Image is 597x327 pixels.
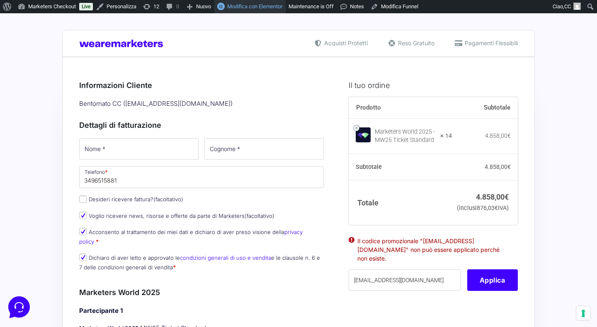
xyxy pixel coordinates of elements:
[13,33,70,40] span: Le tue conversazioni
[128,262,140,270] p: Aiuto
[576,306,590,320] button: Le tue preferenze relative al consenso per le tecnologie di tracciamento
[204,138,324,160] input: Cognome *
[507,163,511,170] span: €
[349,97,452,119] th: Prodotto
[79,80,324,91] h3: Informazioni Cliente
[7,251,58,270] button: Home
[72,262,94,270] p: Messaggi
[79,195,87,203] input: Desideri ricevere fattura?(facoltativo)
[349,154,452,181] th: Subtotale
[79,228,87,235] input: Acconsento al trattamento dei miei dati e dichiaro di aver preso visione dellaprivacy policy
[79,166,324,188] input: Telefono *
[457,205,509,212] small: (inclusi IVA)
[27,46,43,63] img: dark
[349,80,518,91] h3: Il tuo ordine
[79,212,87,219] input: Voglio ricevere news, risorse e offerte da parte di Marketers(facoltativo)
[19,121,136,129] input: Cerca un articolo...
[40,46,56,63] img: dark
[153,196,183,203] span: (facoltativo)
[485,163,511,170] bdi: 4.858,00
[452,97,518,119] th: Subtotale
[322,39,368,47] span: Acquisti Protetti
[440,132,452,140] strong: × 14
[507,132,511,139] span: €
[7,295,32,320] iframe: Customerly Messenger Launcher
[108,251,159,270] button: Aiuto
[76,97,327,111] div: Bentornato CC ( [EMAIL_ADDRESS][DOMAIN_NAME] )
[467,269,518,291] button: Applica
[79,3,93,10] a: Live
[564,3,571,10] span: CC
[79,196,183,203] label: Desideri ricevere fattura?
[396,39,434,47] span: Reso Gratuito
[54,75,122,81] span: Inizia una conversazione
[349,181,452,225] th: Totale
[375,128,435,144] div: Marketers World 2025 - MW25 Ticket Standard
[58,251,109,270] button: Messaggi
[13,46,30,63] img: dark
[477,205,498,212] span: 876,03
[356,127,371,142] img: Marketers World 2025 - MW25 Ticket Standard
[245,212,274,219] span: (facoltativo)
[485,132,511,139] bdi: 4.858,00
[88,103,153,110] a: Apri Centro Assistenza
[79,212,274,219] label: Voglio ricevere news, risorse e offerte da parte di Marketers
[25,262,39,270] p: Home
[79,229,303,245] label: Acconsento al trattamento dei miei dati e dichiaro di aver preso visione della
[476,193,509,201] bdi: 4.858,00
[495,205,498,212] span: €
[79,254,320,271] label: Dichiaro di aver letto e approvato le e le clausole n. 6 e 7 delle condizioni generali di vendita
[227,3,282,10] span: Modifica con Elementor
[505,193,509,201] span: €
[79,306,324,316] h4: Partecipante 1
[79,120,324,131] h3: Dettagli di fatturazione
[357,237,509,263] li: Il codice promozionale "[EMAIL_ADDRESS][DOMAIN_NAME]" non può essere applicato perché non esiste.
[180,254,271,261] a: condizioni generali di uso e vendita
[79,287,324,298] h3: Marketers World 2025
[79,254,87,261] input: Dichiaro di aver letto e approvato lecondizioni generali di uso e venditae le clausole n. 6 e 7 d...
[13,70,153,86] button: Inizia una conversazione
[7,7,139,20] h2: Ciao da Marketers 👋
[463,39,518,47] span: Pagamenti Flessibili
[349,269,461,291] input: Coupon
[79,138,199,160] input: Nome *
[13,103,65,110] span: Trova una risposta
